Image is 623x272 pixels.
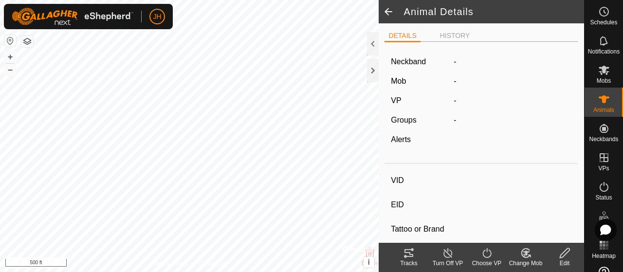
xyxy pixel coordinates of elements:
[588,49,620,54] span: Notifications
[153,12,161,22] span: JH
[597,78,611,84] span: Mobs
[199,259,227,268] a: Contact Us
[589,136,618,142] span: Neckbands
[545,259,584,268] div: Edit
[391,199,451,211] label: EID
[436,31,474,41] li: HISTORY
[367,258,369,266] span: i
[404,6,584,18] h2: Animal Details
[391,135,411,144] label: Alerts
[454,96,456,105] app-display-virtual-paddock-transition: -
[4,51,16,63] button: +
[151,259,187,268] a: Privacy Policy
[391,56,426,68] label: Neckband
[598,165,609,171] span: VPs
[391,223,451,236] label: Tattoo or Brand
[454,77,456,85] span: -
[391,77,406,85] label: Mob
[21,36,33,47] button: Map Layers
[4,64,16,75] button: –
[389,259,428,268] div: Tracks
[454,56,456,68] label: -
[467,259,506,268] div: Choose VP
[428,259,467,268] div: Turn Off VP
[12,8,133,25] img: Gallagher Logo
[592,253,616,259] span: Heatmap
[4,35,16,47] button: Reset Map
[593,107,614,113] span: Animals
[590,19,617,25] span: Schedules
[364,257,374,268] button: i
[391,174,451,187] label: VID
[385,31,420,42] li: DETAILS
[450,114,575,126] div: -
[391,116,416,124] label: Groups
[595,195,612,200] span: Status
[506,259,545,268] div: Change Mob
[391,96,401,105] label: VP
